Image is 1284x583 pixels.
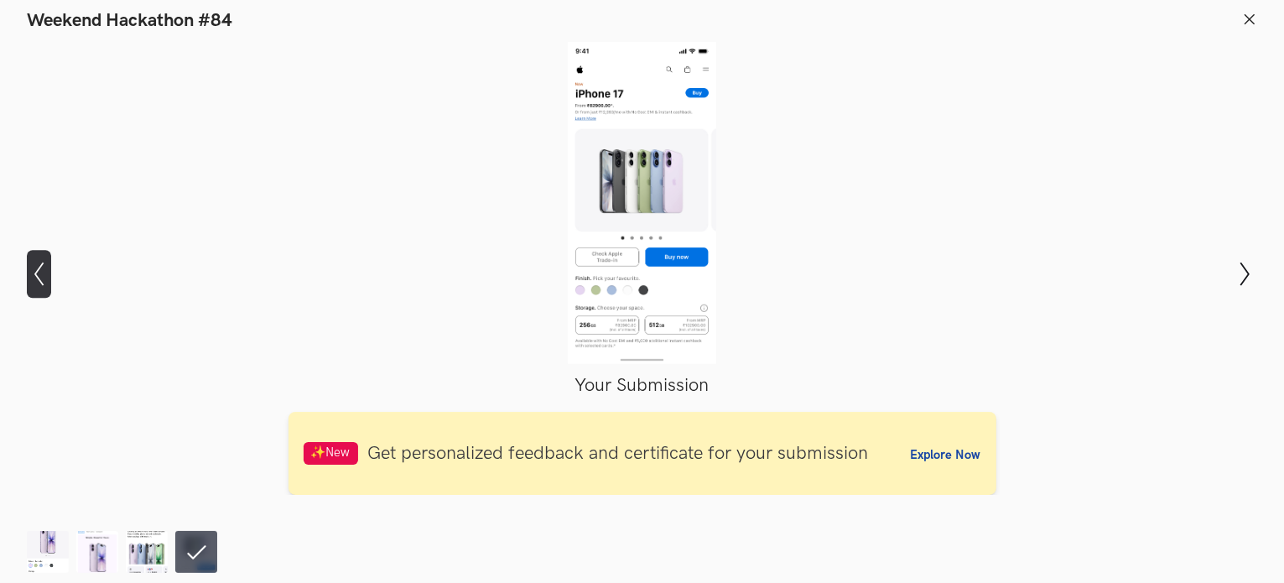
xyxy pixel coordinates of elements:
img: iPhone_17_Landing_Page_Redesign_by_Pulkit_Yadav.png [126,531,168,573]
img: Weekend_Hackathon_84_Submission.png [27,531,69,573]
span: ✨New [304,442,358,465]
span: Explore Now [911,448,981,462]
h1: Weekend Hackathon #84 [27,10,232,32]
img: Weekend_Hackathon_84-_Sreehari_Ravindran.png [76,531,118,573]
span: Your Submission [575,374,710,397]
a: ✨New Get personalized feedback and certificate for your submissionExplore Now [289,412,996,495]
span: Get personalized feedback and certificate for your submission [368,442,869,465]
